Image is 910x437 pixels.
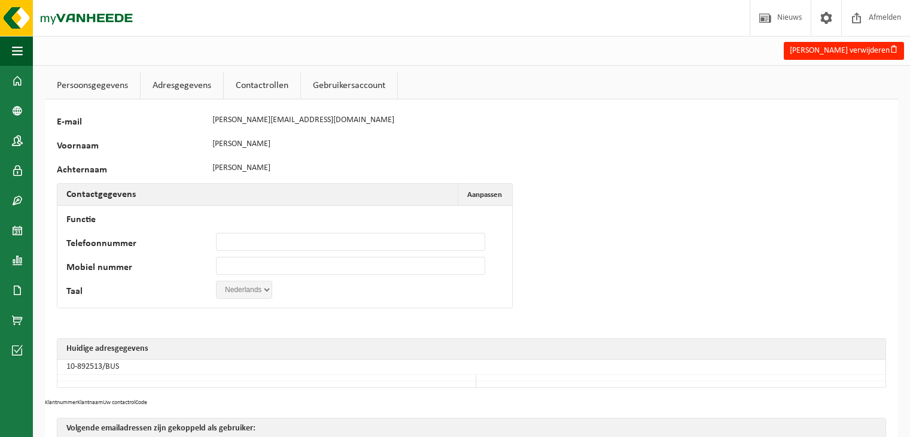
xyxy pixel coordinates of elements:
[57,141,206,153] label: Voornaam
[467,191,502,199] span: Aanpassen
[45,72,140,99] a: Persoonsgegevens
[57,117,206,129] label: E-mail
[57,339,885,360] th: Huidige adresgegevens
[216,281,272,299] select: '; '; ';
[45,400,77,406] th: Klantnummer
[66,215,216,227] label: Functie
[784,42,904,60] button: [PERSON_NAME] verwijderen
[57,184,145,205] h2: Contactgegevens
[224,72,300,99] a: Contactrollen
[301,72,397,99] a: Gebruikersaccount
[66,239,216,251] label: Telefoonnummer
[103,400,135,406] th: Uw contactrol
[66,287,216,299] label: Taal
[141,72,223,99] a: Adresgegevens
[57,360,885,375] td: 10-892513/BUS
[458,184,511,205] button: Aanpassen
[135,400,147,406] th: Code
[66,263,216,275] label: Mobiel nummer
[57,165,206,177] label: Achternaam
[77,400,103,406] th: Klantnaam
